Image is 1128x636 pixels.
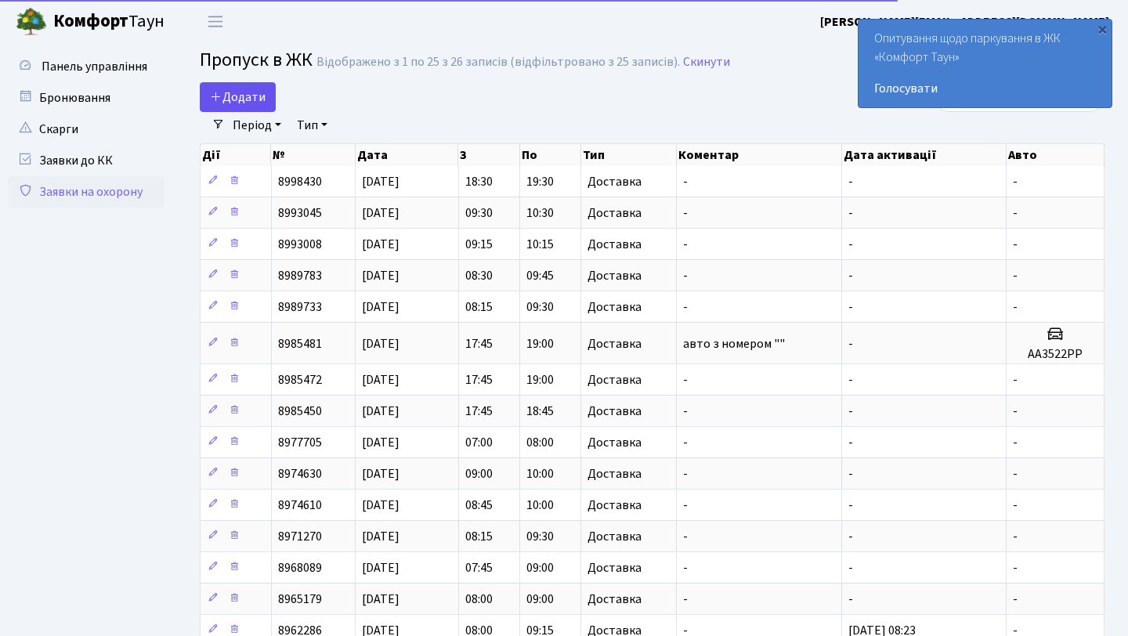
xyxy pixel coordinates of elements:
span: - [683,267,688,284]
span: Доставка [587,562,642,574]
span: 09:00 [526,591,554,608]
span: - [848,403,853,420]
span: Доставка [587,499,642,511]
th: Коментар [677,144,842,166]
span: - [1013,465,1018,482]
span: - [1013,267,1018,284]
span: 8985481 [278,335,322,352]
span: [DATE] [362,434,399,451]
span: - [683,528,688,545]
span: 08:00 [465,591,493,608]
span: [DATE] [362,559,399,576]
span: [DATE] [362,298,399,316]
div: Опитування щодо паркування в ЖК «Комфорт Таун» [859,20,1112,107]
span: - [1013,528,1018,545]
span: 09:00 [526,559,554,576]
span: 09:15 [465,236,493,253]
a: Період [226,112,287,139]
span: [DATE] [362,267,399,284]
span: - [1013,298,1018,316]
span: - [1013,204,1018,222]
th: № [271,144,356,166]
th: Дії [201,144,271,166]
b: Комфорт [53,9,128,34]
span: 8974610 [278,497,322,514]
span: - [683,204,688,222]
span: 8985472 [278,371,322,388]
a: Заявки на охорону [8,176,164,208]
span: Доставка [587,207,642,219]
span: Додати [210,89,266,106]
span: 08:45 [465,497,493,514]
a: Бронювання [8,82,164,114]
span: Доставка [587,301,642,313]
span: Доставка [587,175,642,188]
span: 08:15 [465,528,493,545]
h5: АА3522РР [1013,347,1097,362]
span: 8989783 [278,267,322,284]
span: - [848,173,853,190]
div: Відображено з 1 по 25 з 26 записів (відфільтровано з 25 записів). [316,55,680,70]
a: Додати [200,82,276,112]
span: 8998430 [278,173,322,190]
button: Переключити навігацію [196,9,235,34]
span: [DATE] [362,204,399,222]
span: - [683,403,688,420]
span: [DATE] [362,173,399,190]
span: 09:30 [526,528,554,545]
span: 8974630 [278,465,322,482]
span: 8971270 [278,528,322,545]
span: - [848,559,853,576]
a: Панель управління [8,51,164,82]
span: 09:30 [526,298,554,316]
a: Заявки до КК [8,145,164,176]
a: Голосувати [874,79,1096,98]
th: Дата активації [842,144,1007,166]
span: - [1013,559,1018,576]
span: 07:00 [465,434,493,451]
a: Скинути [683,55,730,70]
th: З [458,144,519,166]
span: Доставка [587,436,642,449]
span: [DATE] [362,465,399,482]
span: - [848,267,853,284]
span: Пропуск в ЖК [200,46,313,74]
span: 09:30 [465,204,493,222]
th: Дата [356,144,458,166]
span: - [1013,173,1018,190]
a: Тип [291,112,334,139]
span: - [848,204,853,222]
a: Скарги [8,114,164,145]
span: 17:45 [465,335,493,352]
span: 07:45 [465,559,493,576]
span: Доставка [587,338,642,350]
span: 10:00 [526,497,554,514]
span: 17:45 [465,403,493,420]
span: - [1013,591,1018,608]
span: - [683,497,688,514]
span: 10:15 [526,236,554,253]
span: [DATE] [362,591,399,608]
span: - [683,173,688,190]
th: Авто [1007,144,1104,166]
span: 08:15 [465,298,493,316]
span: - [1013,497,1018,514]
span: Доставка [587,374,642,386]
span: - [1013,236,1018,253]
img: logo.png [16,6,47,38]
span: - [683,591,688,608]
span: - [683,371,688,388]
span: - [848,528,853,545]
span: Доставка [587,269,642,282]
span: - [848,434,853,451]
span: 8989733 [278,298,322,316]
span: [DATE] [362,497,399,514]
span: 09:00 [465,465,493,482]
span: 10:00 [526,465,554,482]
span: [DATE] [362,371,399,388]
span: авто з номером "" [683,335,785,352]
b: [PERSON_NAME][EMAIL_ADDRESS][DOMAIN_NAME] [820,13,1109,31]
span: - [683,434,688,451]
span: - [848,497,853,514]
span: 08:30 [465,267,493,284]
